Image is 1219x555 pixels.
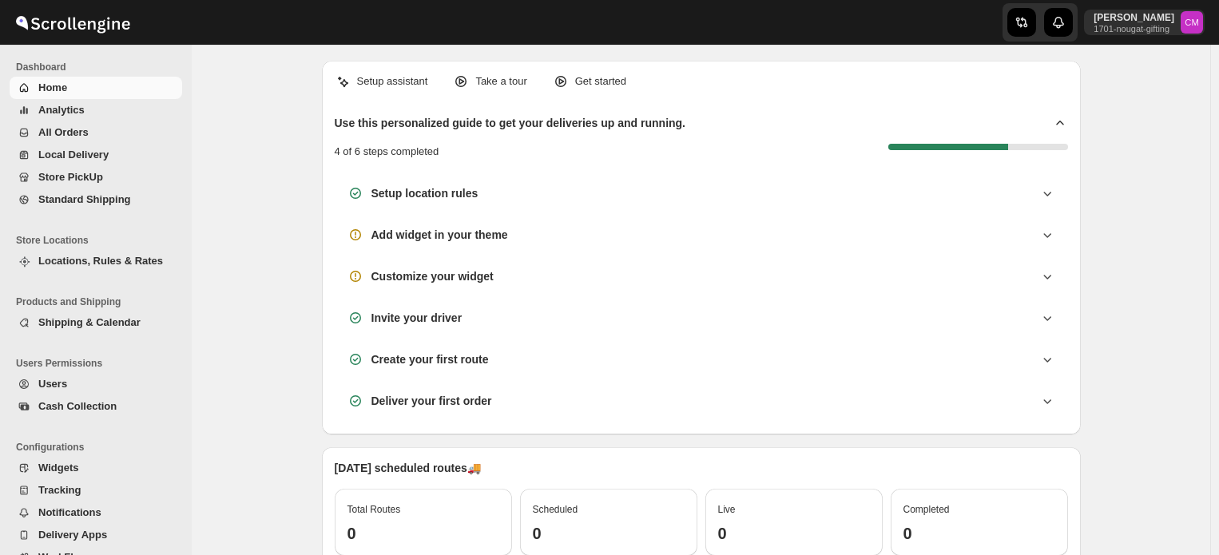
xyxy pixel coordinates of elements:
h3: Deliver your first order [371,393,492,409]
button: Notifications [10,501,182,524]
p: [DATE] scheduled routes 🚚 [335,460,1068,476]
span: Live [718,504,736,515]
span: Store PickUp [38,171,103,183]
span: Standard Shipping [38,193,131,205]
h3: Add widget in your theme [371,227,508,243]
span: Notifications [38,506,101,518]
span: Local Delivery [38,149,109,161]
button: Tracking [10,479,182,501]
h3: Invite your driver [371,310,463,326]
h3: Create your first route [371,351,489,367]
button: Home [10,77,182,99]
button: Users [10,373,182,395]
span: Users Permissions [16,357,184,370]
h3: Customize your widget [371,268,494,284]
span: Analytics [38,104,85,116]
span: All Orders [38,126,89,138]
p: 4 of 6 steps completed [335,144,439,160]
span: Dashboard [16,61,184,73]
span: Delivery Apps [38,529,107,541]
button: Delivery Apps [10,524,182,546]
span: Tracking [38,484,81,496]
button: Locations, Rules & Rates [10,250,182,272]
span: Locations, Rules & Rates [38,255,163,267]
span: Cash Collection [38,400,117,412]
text: CM [1185,18,1198,27]
button: Widgets [10,457,182,479]
h3: 0 [533,524,685,543]
p: [PERSON_NAME] [1094,11,1174,24]
p: Get started [575,73,626,89]
button: Cash Collection [10,395,182,418]
span: Scheduled [533,504,578,515]
h3: 0 [347,524,499,543]
h2: Use this personalized guide to get your deliveries up and running. [335,115,686,131]
span: Store Locations [16,234,184,247]
span: Cleo Moyo [1181,11,1203,34]
p: Take a tour [475,73,526,89]
button: Analytics [10,99,182,121]
p: 1701-nougat-gifting [1094,24,1174,34]
button: Shipping & Calendar [10,311,182,334]
img: ScrollEngine [13,2,133,42]
span: Configurations [16,441,184,454]
button: All Orders [10,121,182,144]
h3: Setup location rules [371,185,478,201]
h3: 0 [903,524,1055,543]
button: User menu [1084,10,1205,35]
span: Users [38,378,67,390]
span: Products and Shipping [16,295,184,308]
span: Home [38,81,67,93]
span: Total Routes [347,504,401,515]
h3: 0 [718,524,870,543]
span: Widgets [38,462,78,474]
p: Setup assistant [357,73,428,89]
span: Shipping & Calendar [38,316,141,328]
span: Completed [903,504,950,515]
